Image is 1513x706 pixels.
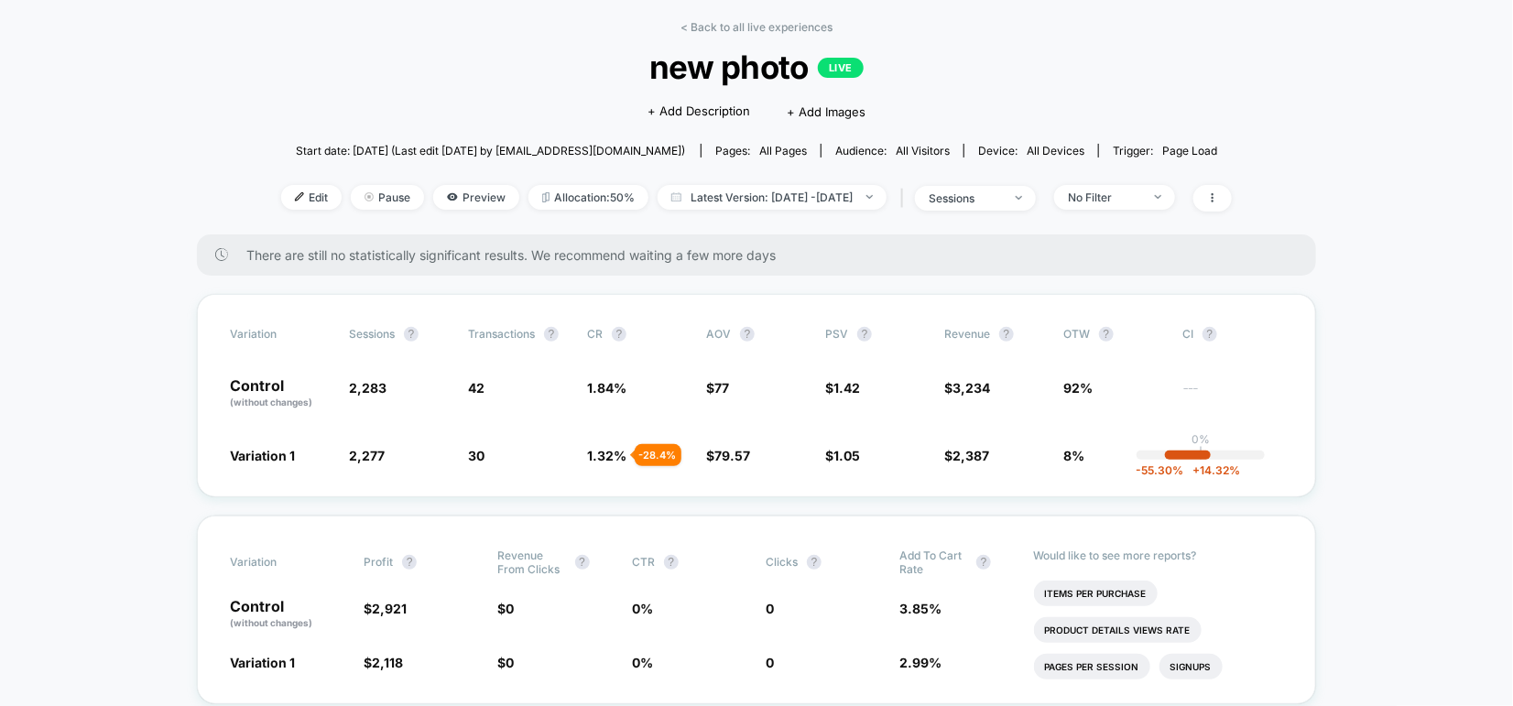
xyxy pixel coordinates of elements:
button: ? [1203,327,1217,342]
span: new photo [329,48,1184,86]
span: Profit [364,555,393,569]
span: $ [364,655,403,670]
span: 3.85 % [899,601,942,616]
div: Audience: [835,144,950,157]
div: - 28.4 % [635,444,681,466]
span: 8% [1063,448,1084,463]
button: ? [402,555,417,570]
span: Variation [230,327,331,342]
span: 2,277 [349,448,385,463]
span: PSV [825,327,848,341]
div: sessions [929,191,1002,205]
span: Variation [230,549,331,576]
img: end [365,192,374,201]
span: Preview [433,185,519,210]
span: $ [825,448,860,463]
p: | [1199,446,1203,460]
span: Sessions [349,327,395,341]
p: LIVE [818,58,864,78]
span: Start date: [DATE] (Last edit [DATE] by [EMAIL_ADDRESS][DOMAIN_NAME]) [296,144,685,157]
span: 0 [766,655,774,670]
span: Variation 1 [230,655,295,670]
span: all devices [1027,144,1084,157]
span: Page Load [1162,144,1217,157]
span: $ [498,601,515,616]
span: Add To Cart Rate [899,549,967,576]
img: rebalance [542,192,550,202]
span: 0 [506,655,515,670]
li: Pages Per Session [1034,654,1150,679]
button: ? [664,555,679,570]
div: No Filter [1068,190,1141,204]
img: end [1155,195,1161,199]
span: 2,921 [372,601,407,616]
span: Pause [351,185,424,210]
img: end [866,195,873,199]
button: ? [575,555,590,570]
span: Transactions [468,327,535,341]
span: $ [706,380,729,396]
span: --- [1182,383,1283,409]
span: There are still no statistically significant results. We recommend waiting a few more days [246,247,1279,263]
span: 0 % [632,655,653,670]
span: 77 [714,380,729,396]
span: 2.99 % [899,655,942,670]
button: ? [857,327,872,342]
span: | [896,185,915,212]
span: + Add Images [787,104,865,119]
span: 1.05 [833,448,860,463]
span: $ [498,655,515,670]
span: $ [364,601,407,616]
button: ? [976,555,991,570]
button: ? [404,327,419,342]
span: 79.57 [714,448,750,463]
li: Product Details Views Rate [1034,617,1202,643]
p: Would like to see more reports? [1034,549,1284,562]
span: 42 [468,380,484,396]
span: Latest Version: [DATE] - [DATE] [658,185,887,210]
span: 14.32 % [1183,463,1240,477]
span: 0 % [632,601,653,616]
span: Allocation: 50% [528,185,648,210]
span: $ [944,380,990,396]
span: 2,387 [952,448,989,463]
a: < Back to all live experiences [680,20,833,34]
span: Device: [963,144,1098,157]
span: + Add Description [648,103,750,121]
img: end [1016,196,1022,200]
span: Revenue [944,327,990,341]
span: (without changes) [230,396,312,407]
span: 1.32 % [587,448,626,463]
span: 2,283 [349,380,386,396]
span: 0 [506,601,515,616]
span: Variation 1 [230,448,295,463]
p: Control [230,378,331,409]
span: CR [587,327,603,341]
span: 0 [766,601,774,616]
span: $ [944,448,989,463]
p: 0% [1192,432,1210,446]
span: AOV [706,327,731,341]
span: + [1192,463,1200,477]
span: All Visitors [896,144,950,157]
span: Revenue From Clicks [498,549,566,576]
span: all pages [759,144,807,157]
p: Control [230,599,345,630]
span: 1.84 % [587,380,626,396]
button: ? [740,327,755,342]
span: 2,118 [372,655,403,670]
span: 3,234 [952,380,990,396]
li: Signups [1159,654,1223,679]
button: ? [612,327,626,342]
img: edit [295,192,304,201]
button: ? [1099,327,1114,342]
button: ? [807,555,822,570]
div: Pages: [715,144,807,157]
span: $ [706,448,750,463]
button: ? [544,327,559,342]
span: 30 [468,448,484,463]
span: CI [1182,327,1283,342]
span: (without changes) [230,617,312,628]
li: Items Per Purchase [1034,581,1158,606]
img: calendar [671,192,681,201]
